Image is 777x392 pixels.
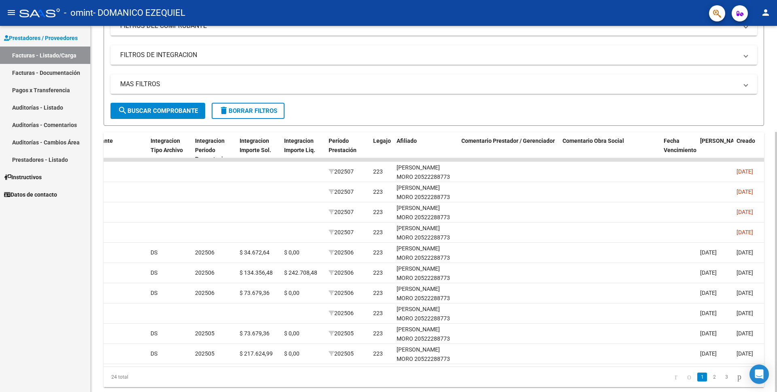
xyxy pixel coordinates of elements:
span: [DATE] [737,249,753,256]
datatable-header-cell: Integracion Tipo Archivo [147,132,192,168]
span: $ 0,00 [284,249,299,256]
mat-panel-title: MAS FILTROS [120,80,738,89]
span: DS [151,290,157,296]
span: 202505 [195,350,214,357]
datatable-header-cell: Integracion Periodo Presentacion [192,132,236,168]
div: [PERSON_NAME] MORO 20522288773 [397,244,455,263]
datatable-header-cell: Comprobante [74,132,147,168]
span: 202506 [329,290,354,296]
span: Borrar Filtros [219,107,277,114]
span: Prestadores / Proveedores [4,34,78,42]
mat-icon: person [761,8,771,17]
div: 223 [373,208,383,217]
span: 202507 [329,209,354,215]
span: Integracion Periodo Presentacion [195,138,229,163]
span: [DATE] [737,209,753,215]
span: - omint [64,4,93,22]
span: 202505 [329,350,354,357]
span: 202507 [329,229,354,235]
div: 223 [373,187,383,197]
span: DS [151,269,157,276]
span: Integracion Importe Liq. [284,138,315,153]
div: 223 [373,228,383,237]
a: go to next page [734,373,745,381]
span: $ 242.708,48 [284,269,317,276]
span: Instructivos [4,173,42,182]
div: 223 [373,268,383,278]
div: 223 [373,167,383,176]
span: [DATE] [700,290,717,296]
datatable-header-cell: Comentario Prestador / Gerenciador [458,132,559,168]
a: 3 [722,373,731,381]
div: [PERSON_NAME] MORO 20522288773 [397,163,455,182]
span: [DATE] [737,269,753,276]
datatable-header-cell: Fecha Confimado [697,132,733,168]
div: [PERSON_NAME] MORO 20522288773 [397,345,455,364]
div: 223 [373,349,383,358]
span: [DATE] [737,229,753,235]
span: 202506 [195,290,214,296]
span: [DATE] [700,249,717,256]
li: page 1 [696,370,708,384]
datatable-header-cell: Período Prestación [325,132,370,168]
span: 202506 [195,249,214,256]
span: 202506 [329,269,354,276]
div: 223 [373,309,383,318]
span: 202506 [329,310,354,316]
a: go to previous page [684,373,695,381]
a: 2 [709,373,719,381]
span: - DOMANICO EZEQUIEL [93,4,185,22]
span: $ 0,00 [284,290,299,296]
span: Integracion Importe Sol. [240,138,271,153]
span: [PERSON_NAME] [700,138,744,144]
a: go to first page [671,373,681,381]
span: Fecha Vencimiento [664,138,696,153]
span: Comentario Prestador / Gerenciador [461,138,555,144]
mat-icon: menu [6,8,16,17]
span: [DATE] [700,310,717,316]
span: [DATE] [737,310,753,316]
li: page 3 [720,370,732,384]
span: Datos de contacto [4,190,57,199]
span: 202505 [329,330,354,337]
datatable-header-cell: Afiliado [393,132,458,168]
span: Período Prestación [329,138,357,153]
span: $ 0,00 [284,330,299,337]
span: $ 0,00 [284,350,299,357]
datatable-header-cell: Creado [733,132,770,168]
span: Creado [737,138,755,144]
mat-panel-title: FILTROS DE INTEGRACION [120,51,738,59]
div: [PERSON_NAME] MORO 20522288773 [397,325,455,343]
span: [DATE] [737,168,753,175]
div: 223 [373,248,383,257]
div: [PERSON_NAME] MORO 20522288773 [397,203,455,222]
button: Borrar Filtros [212,103,284,119]
mat-icon: delete [219,106,229,115]
span: $ 134.356,48 [240,269,273,276]
span: Integracion Tipo Archivo [151,138,183,153]
span: 202506 [195,269,214,276]
datatable-header-cell: Integracion Importe Liq. [281,132,325,168]
div: 223 [373,288,383,298]
span: 202507 [329,189,354,195]
datatable-header-cell: Fecha Vencimiento [660,132,697,168]
span: Legajo [373,138,391,144]
span: [DATE] [737,330,753,337]
mat-icon: search [118,106,127,115]
span: 202506 [329,249,354,256]
li: page 2 [708,370,720,384]
span: $ 34.672,64 [240,249,270,256]
div: Open Intercom Messenger [749,364,769,384]
div: 223 [373,329,383,338]
span: [DATE] [700,269,717,276]
div: [PERSON_NAME] MORO 20522288773 [397,305,455,323]
datatable-header-cell: Legajo [370,132,393,168]
mat-expansion-panel-header: FILTROS DE INTEGRACION [110,45,757,65]
span: [DATE] [700,350,717,357]
div: 24 total [104,367,234,387]
mat-expansion-panel-header: MAS FILTROS [110,74,757,94]
span: [DATE] [737,290,753,296]
span: $ 73.679,36 [240,330,270,337]
a: 1 [697,373,707,381]
span: DS [151,249,157,256]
